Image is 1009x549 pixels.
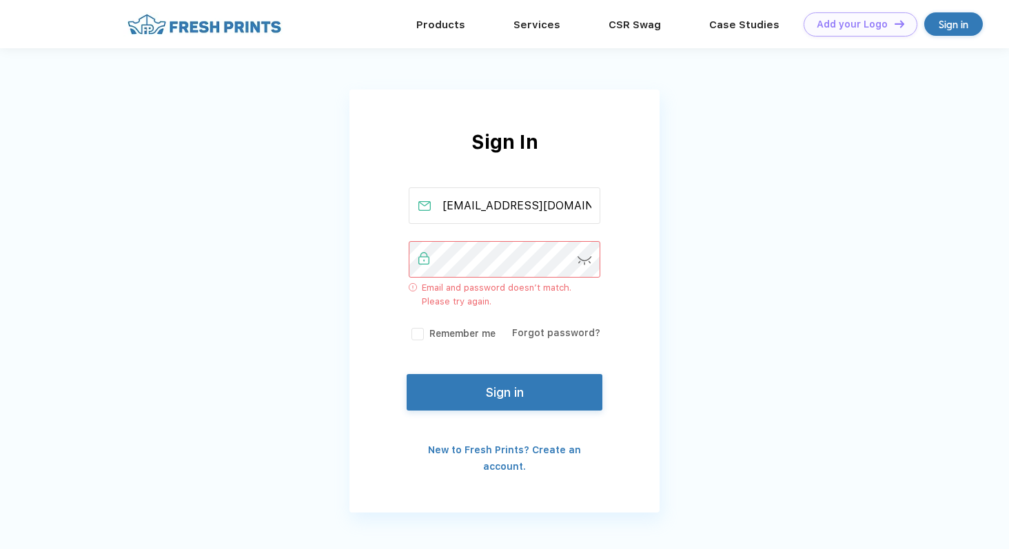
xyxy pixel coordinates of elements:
a: Forgot password? [512,327,600,338]
label: Remember me [409,327,496,341]
button: Sign in [407,374,602,411]
span: Email and password doesn’t match. Please try again. [422,281,601,308]
img: DT [895,20,904,28]
img: email_active.svg [418,201,431,211]
a: Sign in [924,12,983,36]
img: password_active.svg [418,252,429,265]
input: Email [409,187,601,224]
a: Products [416,19,465,31]
div: Sign In [349,127,660,187]
a: New to Fresh Prints? Create an account. [428,444,581,472]
img: fo%20logo%202.webp [123,12,285,37]
div: Sign in [939,17,968,32]
div: Add your Logo [817,19,888,30]
img: password-icon.svg [578,256,592,265]
img: error_icon_desktop.svg [409,283,417,291]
